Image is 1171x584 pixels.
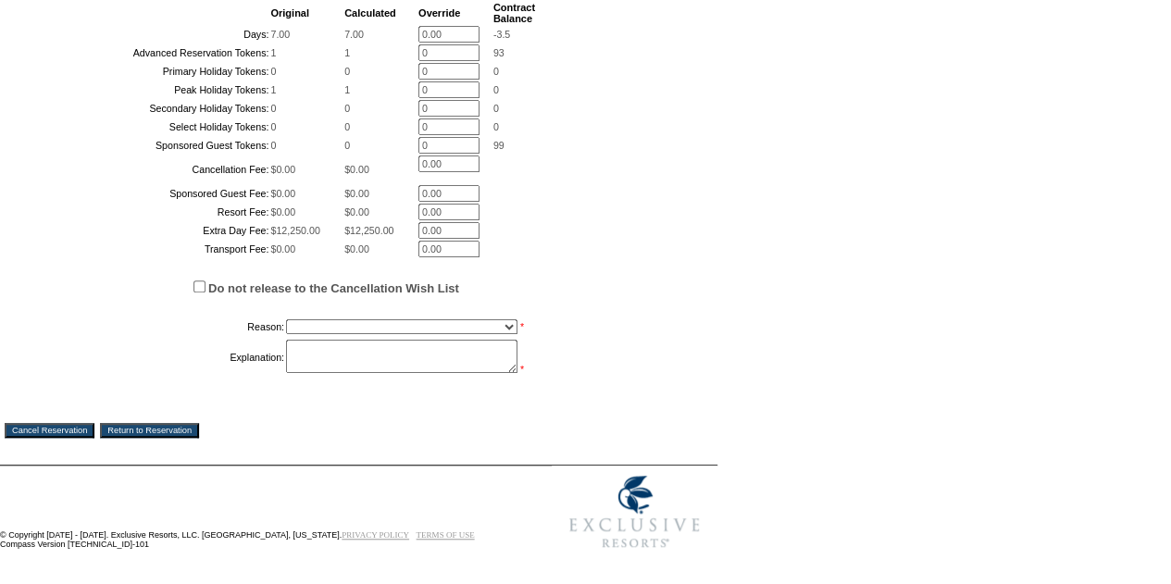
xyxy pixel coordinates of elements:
span: $0.00 [344,188,369,199]
label: Do not release to the Cancellation Wish List [208,281,459,295]
a: PRIVACY POLICY [342,530,409,540]
td: Transport Fee: [53,241,268,257]
span: $0.00 [270,243,295,255]
span: $12,250.00 [270,225,319,236]
a: TERMS OF USE [417,530,475,540]
span: 0 [344,140,350,151]
span: $0.00 [270,206,295,217]
td: Explanation: [53,340,284,375]
span: 7.00 [344,29,364,40]
input: Return to Reservation [100,423,199,438]
td: Resort Fee: [53,204,268,220]
span: $0.00 [270,188,295,199]
span: 1 [270,47,276,58]
span: 0 [344,66,350,77]
span: $0.00 [270,164,295,175]
span: 0 [270,140,276,151]
td: Days: [53,26,268,43]
span: 99 [493,140,505,151]
span: $0.00 [344,164,369,175]
td: Secondary Holiday Tokens: [53,100,268,117]
span: 0 [344,103,350,114]
td: Sponsored Guest Tokens: [53,137,268,154]
td: Advanced Reservation Tokens: [53,44,268,61]
span: $0.00 [344,206,369,217]
b: Override [418,7,460,19]
span: 0 [270,121,276,132]
span: 93 [493,47,505,58]
span: 0 [270,66,276,77]
img: Exclusive Resorts [552,466,717,558]
span: 0 [493,66,499,77]
span: 1 [344,84,350,95]
span: 0 [493,103,499,114]
span: 7.00 [270,29,290,40]
span: $12,250.00 [344,225,393,236]
td: Cancellation Fee: [53,155,268,183]
span: 1 [344,47,350,58]
td: Select Holiday Tokens: [53,118,268,135]
span: 0 [270,103,276,114]
td: Primary Holiday Tokens: [53,63,268,80]
span: 0 [344,121,350,132]
td: Reason: [53,316,284,338]
span: 1 [270,84,276,95]
span: -3.5 [493,29,510,40]
b: Calculated [344,7,396,19]
span: 0 [493,121,499,132]
td: Extra Day Fee: [53,222,268,239]
b: Contract Balance [493,2,535,24]
b: Original [270,7,309,19]
input: Cancel Reservation [5,423,94,438]
td: Sponsored Guest Fee: [53,185,268,202]
span: 0 [493,84,499,95]
span: $0.00 [344,243,369,255]
td: Peak Holiday Tokens: [53,81,268,98]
